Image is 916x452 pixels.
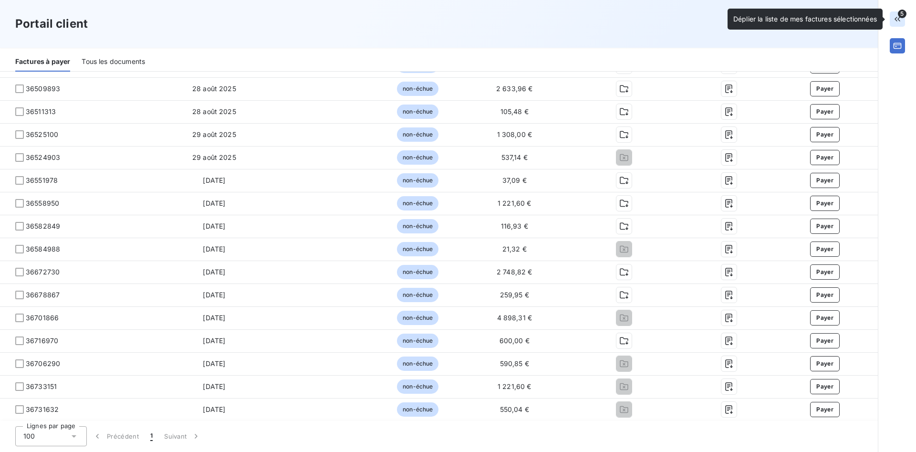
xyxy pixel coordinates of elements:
[150,431,153,441] span: 1
[192,130,236,138] span: 29 août 2025
[192,153,236,161] span: 29 août 2025
[192,84,236,93] span: 28 août 2025
[496,84,533,93] span: 2 633,96 €
[397,219,438,233] span: non-échue
[810,402,840,417] button: Payer
[810,333,840,348] button: Payer
[500,359,529,368] span: 590,85 €
[203,382,225,390] span: [DATE]
[203,222,225,230] span: [DATE]
[810,196,840,211] button: Payer
[26,336,58,346] span: 36716970
[26,130,58,139] span: 36525100
[26,313,59,323] span: 36701866
[500,405,529,413] span: 550,04 €
[397,265,438,279] span: non-échue
[501,222,528,230] span: 116,93 €
[26,267,60,277] span: 36672730
[23,431,35,441] span: 100
[397,311,438,325] span: non-échue
[203,176,225,184] span: [DATE]
[192,107,236,116] span: 28 août 2025
[733,15,877,23] span: Déplier la liste de mes factures sélectionnées
[501,153,528,161] span: 537,14 €
[26,405,59,414] span: 36731632
[26,199,59,208] span: 36558950
[810,219,840,234] button: Payer
[203,314,225,322] span: [DATE]
[810,173,840,188] button: Payer
[500,291,529,299] span: 259,95 €
[203,291,225,299] span: [DATE]
[810,287,840,303] button: Payer
[397,127,438,142] span: non-échue
[810,150,840,165] button: Payer
[397,196,438,210] span: non-échue
[810,104,840,119] button: Payer
[26,244,60,254] span: 36584988
[810,242,840,257] button: Payer
[26,176,58,185] span: 36551978
[26,153,60,162] span: 36524903
[26,290,60,300] span: 36678867
[500,336,530,345] span: 600,00 €
[15,15,88,32] h3: Portail client
[26,221,60,231] span: 36582849
[145,426,158,446] button: 1
[82,52,145,72] div: Tous les documents
[810,127,840,142] button: Payer
[497,314,532,322] span: 4 898,31 €
[203,268,225,276] span: [DATE]
[203,199,225,207] span: [DATE]
[397,334,438,348] span: non-échue
[397,402,438,417] span: non-échue
[397,82,438,96] span: non-échue
[26,84,60,94] span: 36509893
[397,173,438,188] span: non-échue
[810,379,840,394] button: Payer
[203,405,225,413] span: [DATE]
[502,245,527,253] span: 21,32 €
[158,426,207,446] button: Suivant
[498,199,531,207] span: 1 221,60 €
[397,288,438,302] span: non-échue
[500,107,529,116] span: 105,48 €
[397,379,438,394] span: non-échue
[497,268,532,276] span: 2 748,82 €
[203,359,225,368] span: [DATE]
[15,52,70,72] div: Factures à payer
[87,426,145,446] button: Précédent
[810,264,840,280] button: Payer
[898,10,906,18] span: 5
[26,107,56,116] span: 36511313
[397,105,438,119] span: non-échue
[26,359,60,368] span: 36706290
[810,310,840,326] button: Payer
[203,336,225,345] span: [DATE]
[203,245,225,253] span: [DATE]
[397,357,438,371] span: non-échue
[810,81,840,96] button: Payer
[502,176,527,184] span: 37,09 €
[810,356,840,371] button: Payer
[497,130,532,138] span: 1 308,00 €
[397,150,438,165] span: non-échue
[498,382,531,390] span: 1 221,60 €
[397,242,438,256] span: non-échue
[26,382,57,391] span: 36733151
